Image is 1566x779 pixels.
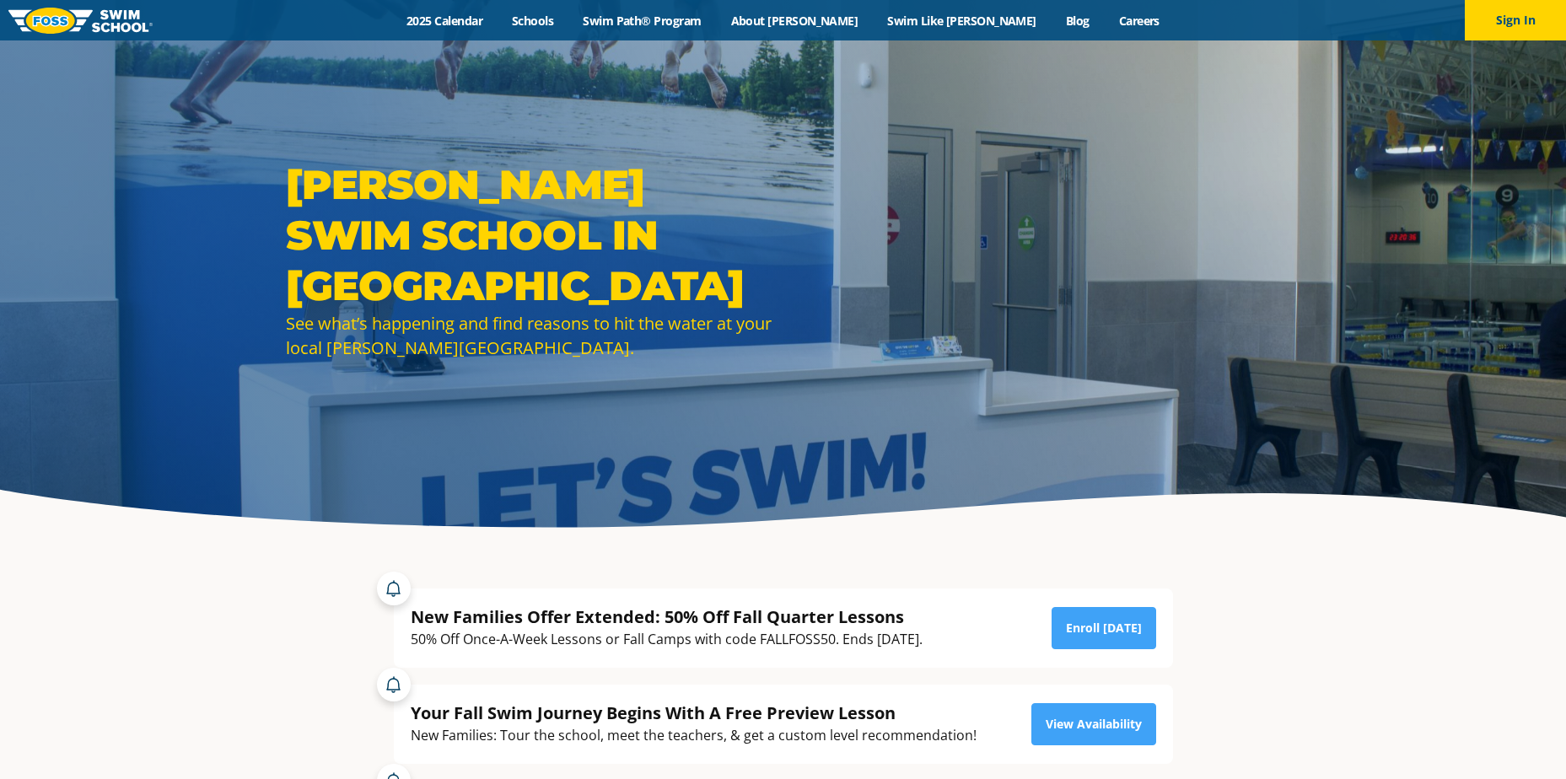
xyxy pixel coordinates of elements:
[411,628,923,651] div: 50% Off Once-A-Week Lessons or Fall Camps with code FALLFOSS50. Ends [DATE].
[411,605,923,628] div: New Families Offer Extended: 50% Off Fall Quarter Lessons
[1104,13,1174,29] a: Careers
[392,13,498,29] a: 2025 Calendar
[1031,703,1156,745] a: View Availability
[498,13,568,29] a: Schools
[8,8,153,34] img: FOSS Swim School Logo
[716,13,873,29] a: About [PERSON_NAME]
[568,13,716,29] a: Swim Path® Program
[286,311,775,360] div: See what’s happening and find reasons to hit the water at your local [PERSON_NAME][GEOGRAPHIC_DATA].
[411,701,977,724] div: Your Fall Swim Journey Begins With A Free Preview Lesson
[873,13,1052,29] a: Swim Like [PERSON_NAME]
[1051,13,1104,29] a: Blog
[411,724,977,747] div: New Families: Tour the school, meet the teachers, & get a custom level recommendation!
[1052,607,1156,649] a: Enroll [DATE]
[286,159,775,311] h1: [PERSON_NAME] Swim School in [GEOGRAPHIC_DATA]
